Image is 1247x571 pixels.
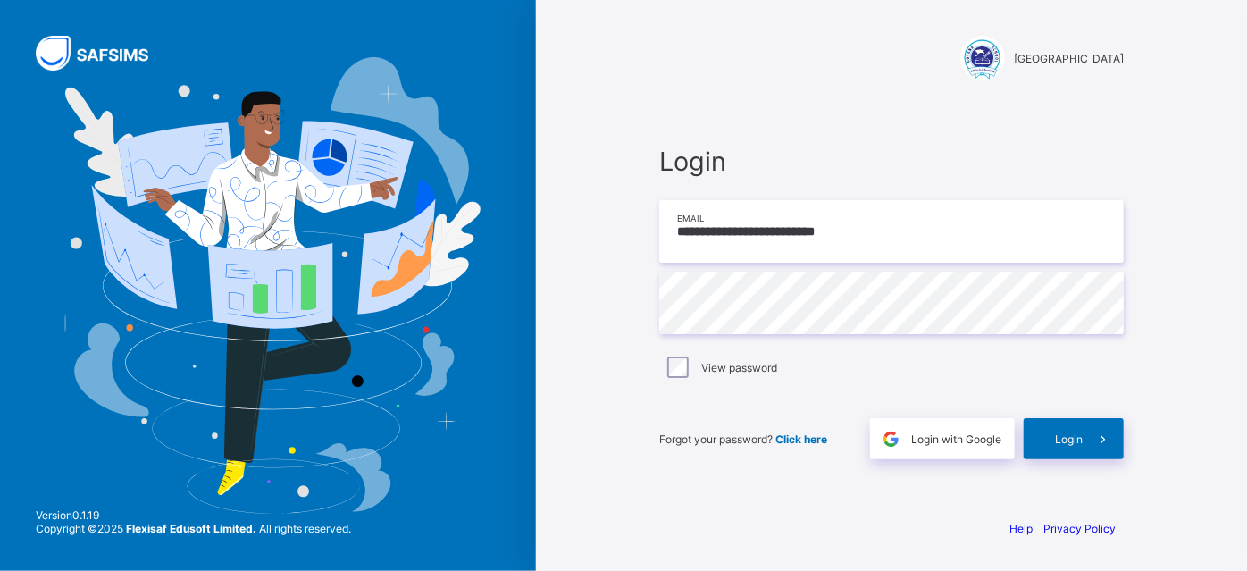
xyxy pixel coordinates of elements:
a: Help [1009,522,1033,535]
span: Login with Google [911,432,1001,446]
span: Login [1055,432,1083,446]
span: Version 0.1.19 [36,508,351,522]
img: Hero Image [55,57,480,514]
img: google.396cfc9801f0270233282035f929180a.svg [881,429,901,449]
a: Privacy Policy [1043,522,1116,535]
span: Copyright © 2025 All rights reserved. [36,522,351,535]
span: Forgot your password? [659,432,827,446]
span: [GEOGRAPHIC_DATA] [1014,52,1124,65]
span: Login [659,146,1124,177]
strong: Flexisaf Edusoft Limited. [126,522,256,535]
img: SAFSIMS Logo [36,36,170,71]
a: Click here [775,432,827,446]
label: View password [701,361,777,374]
